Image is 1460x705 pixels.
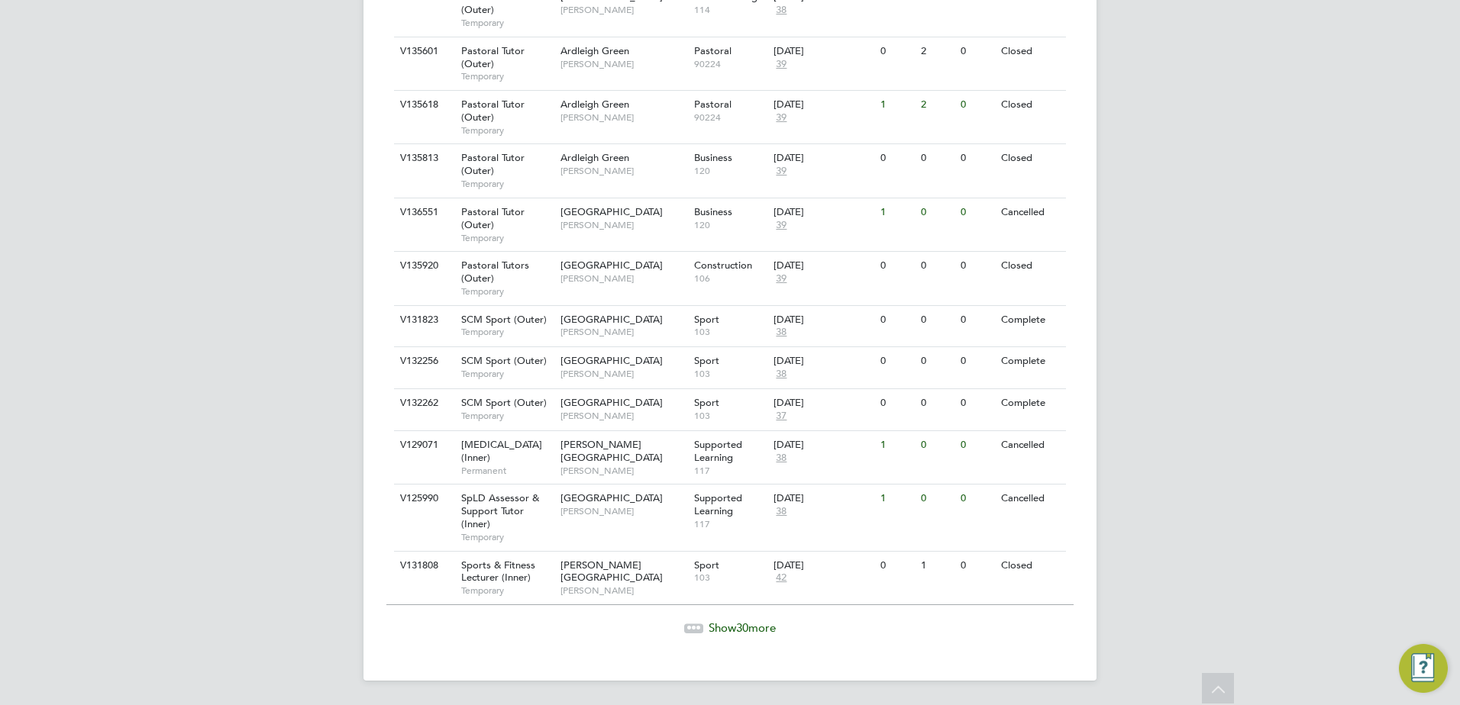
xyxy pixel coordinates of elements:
[461,178,553,190] span: Temporary
[774,571,789,584] span: 42
[560,205,663,218] span: [GEOGRAPHIC_DATA]
[396,91,450,119] div: V135618
[917,389,957,417] div: 0
[957,552,996,580] div: 0
[560,396,663,409] span: [GEOGRAPHIC_DATA]
[877,389,916,417] div: 0
[774,45,873,58] div: [DATE]
[997,347,1064,375] div: Complete
[774,165,789,178] span: 39
[461,98,525,124] span: Pastoral Tutor (Outer)
[694,368,767,380] span: 103
[694,205,732,218] span: Business
[917,37,957,66] div: 2
[694,313,719,326] span: Sport
[461,465,553,477] span: Permanent
[396,389,450,417] div: V132262
[694,151,732,164] span: Business
[774,98,873,111] div: [DATE]
[560,4,686,16] span: [PERSON_NAME]
[877,252,916,280] div: 0
[997,198,1064,227] div: Cancelled
[997,144,1064,172] div: Closed
[774,58,789,71] span: 39
[774,326,789,339] span: 38
[694,259,752,272] span: Construction
[461,259,529,285] span: Pastoral Tutors (Outer)
[396,347,450,375] div: V132256
[877,91,916,119] div: 1
[560,259,663,272] span: [GEOGRAPHIC_DATA]
[917,252,957,280] div: 0
[774,368,789,381] span: 38
[917,484,957,513] div: 0
[877,347,916,375] div: 0
[560,272,686,285] span: [PERSON_NAME]
[461,44,525,70] span: Pastoral Tutor (Outer)
[709,620,776,635] span: Show more
[461,313,547,326] span: SCM Sport (Outer)
[560,584,686,597] span: [PERSON_NAME]
[877,37,916,66] div: 0
[694,165,767,177] span: 120
[774,452,789,465] span: 38
[396,306,450,334] div: V131823
[957,144,996,172] div: 0
[774,410,789,423] span: 37
[877,198,916,227] div: 1
[694,438,742,464] span: Supported Learning
[560,354,663,367] span: [GEOGRAPHIC_DATA]
[997,552,1064,580] div: Closed
[560,165,686,177] span: [PERSON_NAME]
[1399,644,1448,693] button: Engage Resource Center
[877,431,916,459] div: 1
[560,219,686,231] span: [PERSON_NAME]
[694,4,767,16] span: 114
[877,552,916,580] div: 0
[694,396,719,409] span: Sport
[461,559,535,584] span: Sports & Fitness Lecturer (Inner)
[461,491,539,530] span: SpLD Assessor & Support Tutor (Inner)
[997,37,1064,66] div: Closed
[461,438,542,464] span: [MEDICAL_DATA] (Inner)
[461,124,553,137] span: Temporary
[997,306,1064,334] div: Complete
[461,232,553,244] span: Temporary
[560,410,686,422] span: [PERSON_NAME]
[694,219,767,231] span: 120
[560,505,686,517] span: [PERSON_NAME]
[694,571,767,584] span: 103
[694,44,732,57] span: Pastoral
[997,431,1064,459] div: Cancelled
[774,111,789,124] span: 39
[560,58,686,70] span: [PERSON_NAME]
[917,91,957,119] div: 2
[774,355,873,368] div: [DATE]
[560,368,686,380] span: [PERSON_NAME]
[917,347,957,375] div: 0
[560,326,686,338] span: [PERSON_NAME]
[774,314,873,327] div: [DATE]
[694,111,767,124] span: 90224
[997,389,1064,417] div: Complete
[917,431,957,459] div: 0
[560,559,663,584] span: [PERSON_NAME][GEOGRAPHIC_DATA]
[694,491,742,517] span: Supported Learning
[461,151,525,177] span: Pastoral Tutor (Outer)
[774,439,873,452] div: [DATE]
[917,306,957,334] div: 0
[774,206,873,219] div: [DATE]
[461,17,553,29] span: Temporary
[396,198,450,227] div: V136551
[461,205,525,231] span: Pastoral Tutor (Outer)
[877,144,916,172] div: 0
[560,111,686,124] span: [PERSON_NAME]
[396,552,450,580] div: V131808
[560,151,629,164] span: Ardleigh Green
[997,484,1064,513] div: Cancelled
[997,252,1064,280] div: Closed
[997,91,1064,119] div: Closed
[694,559,719,571] span: Sport
[461,285,553,298] span: Temporary
[461,410,553,422] span: Temporary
